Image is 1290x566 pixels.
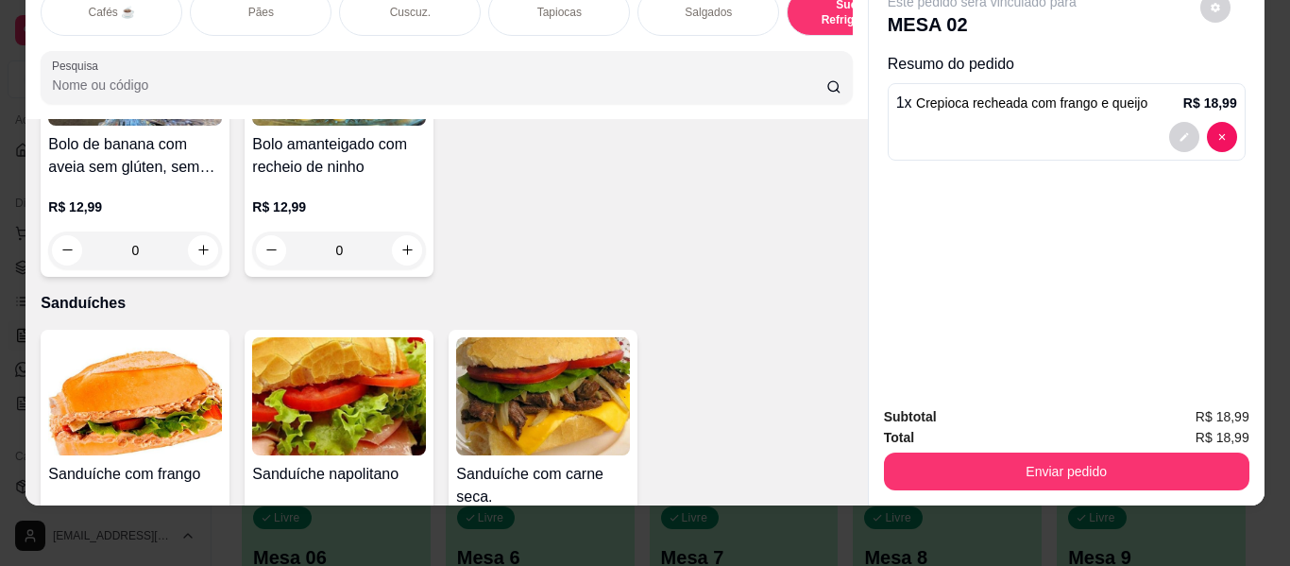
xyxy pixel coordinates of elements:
img: product-image [48,337,222,455]
strong: Total [884,430,914,445]
h4: Sanduíche com carne seca. [456,463,630,508]
button: increase-product-quantity [392,235,422,266]
label: Pesquisa [52,58,105,74]
button: decrease-product-quantity [52,235,82,266]
p: R$ 12,99 [252,197,426,216]
p: Tapiocas [537,5,582,20]
h4: Sanduíche napolitano [252,463,426,486]
button: Enviar pedido [884,453,1249,490]
p: 1 x [896,92,1148,114]
input: Pesquisa [52,76,826,94]
span: Crepioca recheada com frango e queijo [916,95,1147,111]
button: decrease-product-quantity [256,235,286,266]
span: R$ 18,99 [1196,427,1249,448]
p: Cafés ☕ [88,5,135,20]
span: R$ 18,99 [1196,406,1249,427]
p: R$ 12,99 [48,197,222,216]
h4: Bolo de banana com aveia sem glúten, sem lactose e sem açúcar. [48,133,222,179]
p: Salgados [685,5,732,20]
button: decrease-product-quantity [1207,122,1237,152]
button: decrease-product-quantity [1169,122,1199,152]
button: increase-product-quantity [188,235,218,266]
img: product-image [252,337,426,455]
h4: Sanduíche com frango [48,463,222,486]
img: product-image [456,337,630,455]
h4: Bolo amanteigado com recheio de ninho [252,133,426,179]
p: Pães [248,5,274,20]
strong: Subtotal [884,409,937,424]
p: R$ 18,99 [1183,94,1237,112]
p: Cuscuz. [390,5,431,20]
p: MESA 02 [888,11,1077,38]
p: Sanduíches [41,292,852,315]
p: Resumo do pedido [888,53,1246,76]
